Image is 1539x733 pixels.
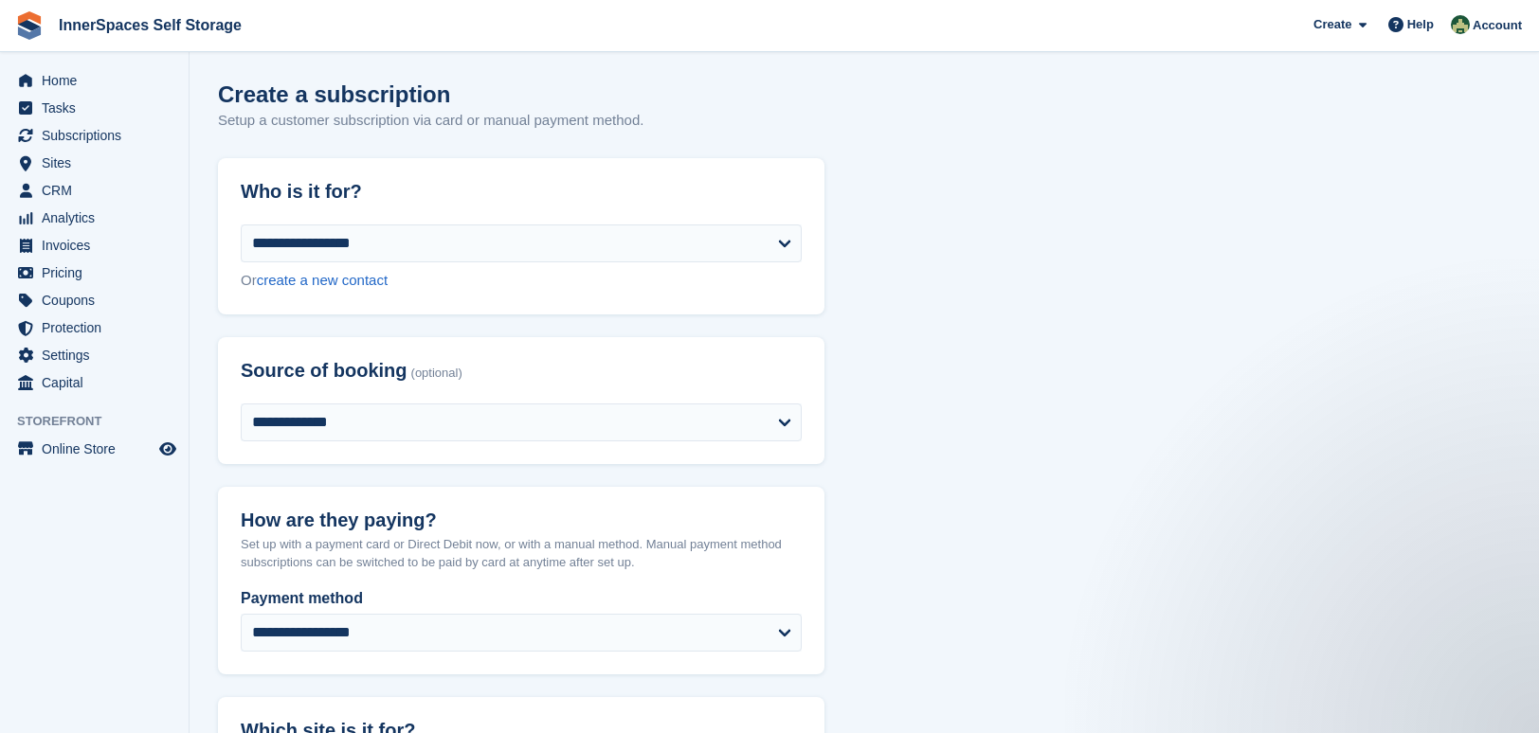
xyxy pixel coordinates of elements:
span: Tasks [42,95,155,121]
a: menu [9,95,179,121]
h2: How are they paying? [241,510,802,531]
div: Or [241,270,802,292]
a: Preview store [156,438,179,460]
a: menu [9,205,179,231]
span: Pricing [42,259,155,286]
span: Protection [42,314,155,341]
a: menu [9,436,179,462]
span: Home [42,67,155,94]
span: Online Store [42,436,155,462]
a: menu [9,259,179,286]
span: Capital [42,369,155,396]
span: Sites [42,150,155,176]
h2: Who is it for? [241,181,802,203]
p: Set up with a payment card or Direct Debit now, or with a manual method. Manual payment method su... [241,535,802,572]
span: Account [1473,16,1522,35]
span: CRM [42,177,155,204]
a: menu [9,122,179,149]
span: Help [1407,15,1434,34]
a: menu [9,287,179,313]
span: Create [1313,15,1351,34]
span: Coupons [42,287,155,313]
a: menu [9,177,179,204]
h1: Create a subscription [218,81,450,107]
a: menu [9,369,179,396]
a: menu [9,314,179,341]
span: Invoices [42,232,155,259]
span: (optional) [411,366,462,381]
span: Source of booking [241,360,407,382]
a: create a new contact [257,272,388,288]
span: Subscriptions [42,122,155,149]
img: stora-icon-8386f47178a22dfd0bd8f6a31ec36ba5ce8667c1dd55bd0f319d3a0aa187defe.svg [15,11,44,40]
img: Paula Amey [1451,15,1470,34]
a: menu [9,150,179,176]
span: Settings [42,342,155,368]
a: InnerSpaces Self Storage [51,9,249,41]
a: menu [9,232,179,259]
label: Payment method [241,587,802,610]
a: menu [9,342,179,368]
span: Analytics [42,205,155,231]
a: menu [9,67,179,94]
span: Storefront [17,412,189,431]
p: Setup a customer subscription via card or manual payment method. [218,110,643,132]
